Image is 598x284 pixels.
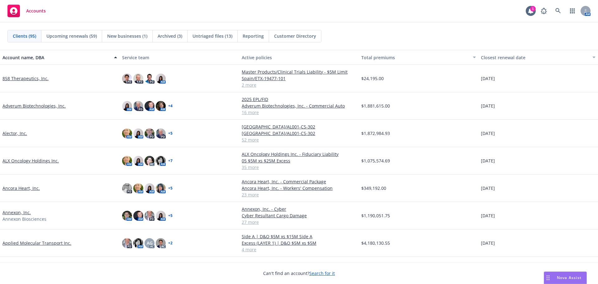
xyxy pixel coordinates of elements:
a: Alector, Inc. [2,130,27,137]
span: New businesses (1) [107,33,147,39]
span: Can't find an account? [263,270,335,277]
span: [DATE] [481,130,495,137]
span: Untriaged files (13) [192,33,232,39]
div: Total premiums [361,54,469,61]
img: photo [145,156,154,166]
button: Total premiums [359,50,478,65]
a: Search [552,5,564,17]
a: Ancora Heart, Inc. - Workers' Compensation [242,185,356,191]
span: Nova Assist [557,275,581,280]
img: photo [156,74,166,84]
a: + 5 [168,132,173,135]
span: [DATE] [481,103,495,109]
a: [GEOGRAPHIC_DATA]/PEAK-1 [242,261,356,267]
img: photo [133,156,143,166]
span: [DATE] [481,212,495,219]
span: [DATE] [481,157,495,164]
span: Clients (95) [13,33,36,39]
a: ALX Oncology Holdings Inc. [2,157,59,164]
a: Adverum Biotechnologies, Inc. - Commercial Auto [242,103,356,109]
img: photo [122,183,132,193]
a: Annexon, Inc. [2,209,31,216]
span: $1,190,051.75 [361,212,390,219]
span: Upcoming renewals (59) [46,33,97,39]
a: Accounts [5,2,48,20]
a: Switch app [566,5,579,17]
button: Closest renewal date [478,50,598,65]
span: [DATE] [481,185,495,191]
a: Applied Molecular Transport Inc. [2,240,71,246]
span: [DATE] [481,75,495,82]
span: $1,075,574.69 [361,157,390,164]
a: ALX Oncology Holdings Inc. - Fiduciary Liability [242,151,356,157]
span: Reporting [243,33,264,39]
a: Annexon, Inc. - Cyber [242,206,356,212]
span: Accounts [26,8,46,13]
a: + 2 [168,241,173,245]
span: $24,195.00 [361,75,384,82]
img: photo [122,74,132,84]
span: $1,872,984.93 [361,130,390,137]
img: photo [156,238,166,248]
a: + 5 [168,214,173,218]
img: photo [122,101,132,111]
a: [GEOGRAPHIC_DATA]/AL001-CS-302 [242,130,356,137]
a: Excess (LAYER 1) | D&O $5M xs $5M [242,240,356,246]
a: 27 more [242,219,356,225]
a: Side A | D&O $5M xs $15M Side A [242,233,356,240]
img: photo [145,211,154,221]
span: Customer Directory [274,33,316,39]
a: 858 Therapeutics, Inc. [2,75,49,82]
img: photo [156,183,166,193]
span: [DATE] [481,240,495,246]
a: Search for it [309,270,335,276]
img: photo [156,211,166,221]
div: Closest renewal date [481,54,589,61]
a: Spain/ETX-19477-101 [242,75,356,82]
a: 05 $5M xs $25M Excess [242,157,356,164]
span: AG [147,240,153,246]
a: 23 more [242,191,356,198]
a: 52 more [242,137,356,143]
img: photo [122,238,132,248]
img: photo [133,101,143,111]
span: $1,881,615.00 [361,103,390,109]
a: Adverum Biotechnologies, Inc. [2,103,66,109]
img: photo [122,211,132,221]
img: photo [122,156,132,166]
img: photo [122,128,132,138]
a: 2 more [242,82,356,88]
img: photo [133,238,143,248]
a: + 5 [168,186,173,190]
img: photo [145,183,154,193]
img: photo [156,156,166,166]
div: Active policies [242,54,356,61]
a: Cyber Resultant Cargo Damage [242,212,356,219]
div: Account name, DBA [2,54,110,61]
img: photo [156,101,166,111]
span: $349,192.00 [361,185,386,191]
button: Nova Assist [544,272,587,284]
a: 35 more [242,164,356,171]
img: photo [133,128,143,138]
img: photo [133,211,143,221]
a: 2025 EPL/FID [242,96,356,103]
span: Archived (3) [158,33,182,39]
a: [GEOGRAPHIC_DATA]/AL001-CS-302 [242,123,356,130]
a: Report a Bug [538,5,550,17]
img: photo [133,183,143,193]
span: $4,180,130.55 [361,240,390,246]
span: Annexon Biosciences [2,216,46,222]
img: photo [145,101,154,111]
div: Service team [122,54,237,61]
button: Service team [120,50,239,65]
a: Ancora Heart, Inc. - Commercial Package [242,178,356,185]
a: + 4 [168,104,173,108]
img: photo [133,74,143,84]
